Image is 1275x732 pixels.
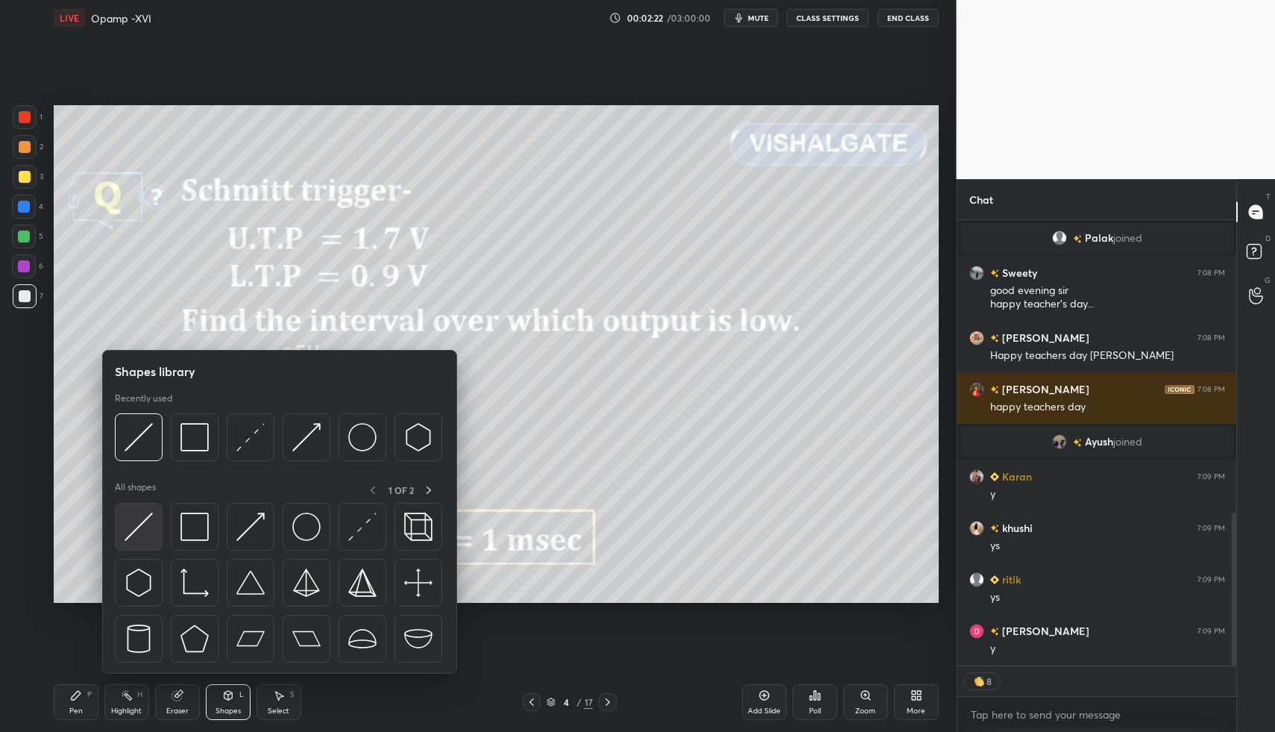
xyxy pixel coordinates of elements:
[1073,235,1082,243] img: no-rating-badge.077c3623.svg
[1165,385,1194,394] img: iconic-dark.1390631f.png
[969,624,984,639] img: 3
[787,9,869,27] button: CLASS SETTINGS
[348,513,377,541] img: svg+xml;charset=utf-8,%3Csvg%20xmlns%3D%22http%3A%2F%2Fwww.w3.org%2F2000%2Fsvg%22%20width%3D%2230...
[990,575,999,584] img: Learner_Badge_beginner_1_8b307cf2a0.svg
[69,707,83,715] div: Pen
[1197,472,1225,481] div: 7:09 PM
[166,707,189,715] div: Eraser
[990,400,1225,415] div: happy teachers day
[13,165,43,189] div: 3
[724,9,778,27] button: mute
[125,513,153,541] img: svg+xml;charset=utf-8,%3Csvg%20xmlns%3D%22http%3A%2F%2Fwww.w3.org%2F2000%2Fsvg%22%20width%3D%2230...
[1085,436,1113,448] span: Ayush
[990,628,999,636] img: no-rating-badge.077c3623.svg
[999,520,1033,536] h6: khushi
[1073,439,1082,447] img: no-rating-badge.077c3623.svg
[990,348,1225,363] div: Happy teachers day [PERSON_NAME]
[990,472,999,481] img: Learner_Badge_beginner_1_8b307cf2a0.svg
[180,625,209,653] img: svg+xml;charset=utf-8,%3Csvg%20xmlns%3D%22http%3A%2F%2Fwww.w3.org%2F2000%2Fsvg%22%20width%3D%2234...
[1266,191,1271,202] p: T
[809,707,821,715] div: Poll
[558,698,573,707] div: 4
[404,625,432,653] img: svg+xml;charset=utf-8,%3Csvg%20xmlns%3D%22http%3A%2F%2Fwww.w3.org%2F2000%2Fsvg%22%20width%3D%2238...
[348,625,377,653] img: svg+xml;charset=utf-8,%3Csvg%20xmlns%3D%22http%3A%2F%2Fwww.w3.org%2F2000%2Fsvg%22%20width%3D%2238...
[999,381,1089,397] h6: [PERSON_NAME]
[404,569,432,597] img: svg+xml;charset=utf-8,%3Csvg%20xmlns%3D%22http%3A%2F%2Fwww.w3.org%2F2000%2Fsvg%22%20width%3D%2240...
[12,254,43,278] div: 6
[13,284,43,308] div: 7
[999,330,1089,345] h6: [PERSON_NAME]
[215,707,241,715] div: Shapes
[576,698,581,707] div: /
[969,469,984,484] img: fec520b3476e4e82b9805c71054fecfe.jpg
[990,284,1225,312] div: good evening sir happy teacher's day...
[969,382,984,397] img: 2856317e378c43c587cfa15a67c9be30.jpg
[115,481,156,500] p: All shapes
[990,270,999,278] img: no-rating-badge.077c3623.svg
[388,484,414,496] p: 1 OF 2
[13,105,42,129] div: 1
[999,265,1037,281] h6: Sweety
[1113,436,1142,448] span: joined
[91,11,151,25] h4: Opamp -XVI
[125,569,153,597] img: svg+xml;charset=utf-8,%3Csvg%20xmlns%3D%22http%3A%2F%2Fwww.w3.org%2F2000%2Fsvg%22%20width%3D%2230...
[748,13,769,23] span: mute
[1265,233,1271,244] p: D
[236,513,265,541] img: svg+xml;charset=utf-8,%3Csvg%20xmlns%3D%22http%3A%2F%2Fwww.w3.org%2F2000%2Fsvg%22%20width%3D%2230...
[990,335,999,343] img: no-rating-badge.077c3623.svg
[878,9,939,27] button: End Class
[180,569,209,597] img: svg+xml;charset=utf-8,%3Csvg%20xmlns%3D%22http%3A%2F%2Fwww.w3.org%2F2000%2Fsvg%22%20width%3D%2233...
[180,513,209,541] img: svg+xml;charset=utf-8,%3Csvg%20xmlns%3D%22http%3A%2F%2Fwww.w3.org%2F2000%2Fsvg%22%20width%3D%2234...
[999,469,1032,484] h6: Karan
[268,707,289,715] div: Select
[990,487,1225,502] div: y
[87,691,92,698] div: P
[236,625,265,653] img: svg+xml;charset=utf-8,%3Csvg%20xmlns%3D%22http%3A%2F%2Fwww.w3.org%2F2000%2Fsvg%22%20width%3D%2244...
[292,423,321,451] img: svg+xml;charset=utf-8,%3Csvg%20xmlns%3D%22http%3A%2F%2Fwww.w3.org%2F2000%2Fsvg%22%20width%3D%2230...
[115,392,172,404] p: Recently used
[969,266,984,281] img: 98f27a400be7445eb1f821b605354d7b.jpg
[1113,232,1142,244] span: joined
[1197,575,1225,584] div: 7:09 PM
[1265,275,1271,286] p: G
[1085,232,1113,244] span: Palak
[972,674,986,689] img: clapping_hands.png
[1052,231,1067,245] img: default.png
[348,423,377,451] img: svg+xml;charset=utf-8,%3Csvg%20xmlns%3D%22http%3A%2F%2Fwww.w3.org%2F2000%2Fsvg%22%20width%3D%2236...
[990,387,999,395] img: no-rating-badge.077c3623.svg
[13,135,43,159] div: 2
[125,625,153,653] img: svg+xml;charset=utf-8,%3Csvg%20xmlns%3D%22http%3A%2F%2Fwww.w3.org%2F2000%2Fsvg%22%20width%3D%2228...
[990,525,999,534] img: no-rating-badge.077c3623.svg
[1197,524,1225,533] div: 7:09 PM
[236,423,265,451] img: svg+xml;charset=utf-8,%3Csvg%20xmlns%3D%22http%3A%2F%2Fwww.w3.org%2F2000%2Fsvg%22%20width%3D%2230...
[1197,269,1225,278] div: 7:08 PM
[969,331,984,345] img: 15d63d1dc71e40deadaebccc2ba110a2.jpg
[990,539,1225,554] div: ys
[957,220,1237,666] div: grid
[54,9,85,27] div: LIVE
[404,423,432,451] img: svg+xml;charset=utf-8,%3Csvg%20xmlns%3D%22http%3A%2F%2Fwww.w3.org%2F2000%2Fsvg%22%20width%3D%2230...
[290,691,295,698] div: S
[236,569,265,597] img: svg+xml;charset=utf-8,%3Csvg%20xmlns%3D%22http%3A%2F%2Fwww.w3.org%2F2000%2Fsvg%22%20width%3D%2238...
[969,521,984,536] img: f5c56b14ffc64a2ebb77e579b98f1e32.jpg
[292,513,321,541] img: svg+xml;charset=utf-8,%3Csvg%20xmlns%3D%22http%3A%2F%2Fwww.w3.org%2F2000%2Fsvg%22%20width%3D%2236...
[1197,385,1225,394] div: 7:08 PM
[990,590,1225,605] div: ys
[999,572,1021,587] h6: ritik
[12,225,43,248] div: 5
[1052,434,1067,449] img: a554fb5b2de74e889e8cf2dac1903fa3.jpg
[1197,627,1225,636] div: 7:09 PM
[748,707,781,715] div: Add Slide
[12,195,43,219] div: 4
[137,691,142,698] div: H
[239,691,244,698] div: L
[969,572,984,587] img: default.png
[348,569,377,597] img: svg+xml;charset=utf-8,%3Csvg%20xmlns%3D%22http%3A%2F%2Fwww.w3.org%2F2000%2Fsvg%22%20width%3D%2234...
[855,707,875,715] div: Zoom
[292,569,321,597] img: svg+xml;charset=utf-8,%3Csvg%20xmlns%3D%22http%3A%2F%2Fwww.w3.org%2F2000%2Fsvg%22%20width%3D%2234...
[584,695,593,709] div: 17
[957,180,1005,219] p: Chat
[986,675,992,687] div: 8
[180,423,209,451] img: svg+xml;charset=utf-8,%3Csvg%20xmlns%3D%22http%3A%2F%2Fwww.w3.org%2F2000%2Fsvg%22%20width%3D%2234...
[125,423,153,451] img: svg+xml;charset=utf-8,%3Csvg%20xmlns%3D%22http%3A%2F%2Fwww.w3.org%2F2000%2Fsvg%22%20width%3D%2230...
